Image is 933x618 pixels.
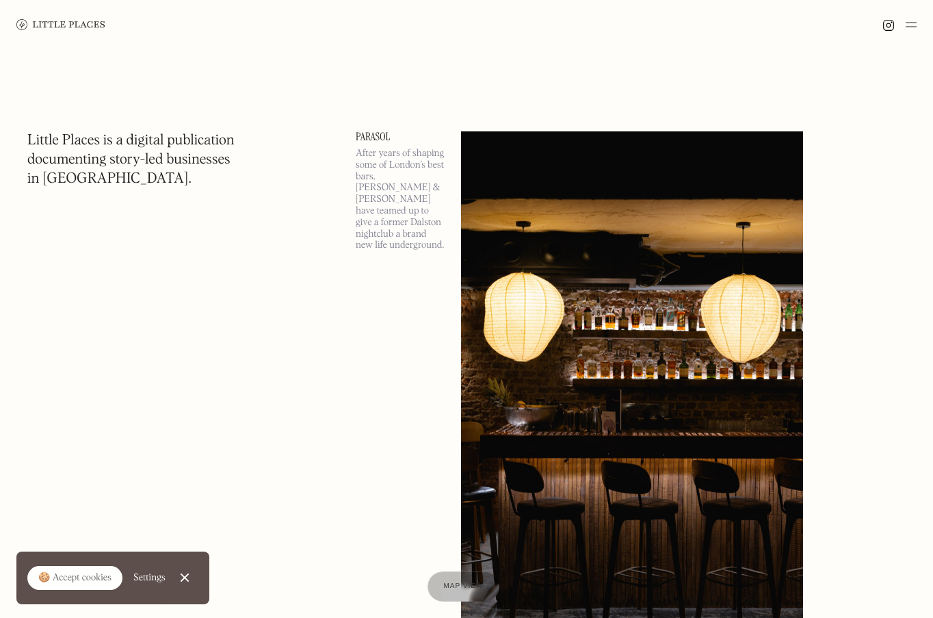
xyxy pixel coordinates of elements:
[133,573,166,582] div: Settings
[171,564,198,591] a: Close Cookie Popup
[27,566,122,591] a: 🍪 Accept cookies
[356,148,445,251] p: After years of shaping some of London’s best bars, [PERSON_NAME] & [PERSON_NAME] have teamed up t...
[428,571,500,602] a: Map view
[133,563,166,593] a: Settings
[38,571,111,585] div: 🍪 Accept cookies
[27,131,235,189] h1: Little Places is a digital publication documenting story-led businesses in [GEOGRAPHIC_DATA].
[356,131,445,142] a: Parasol
[444,582,484,590] span: Map view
